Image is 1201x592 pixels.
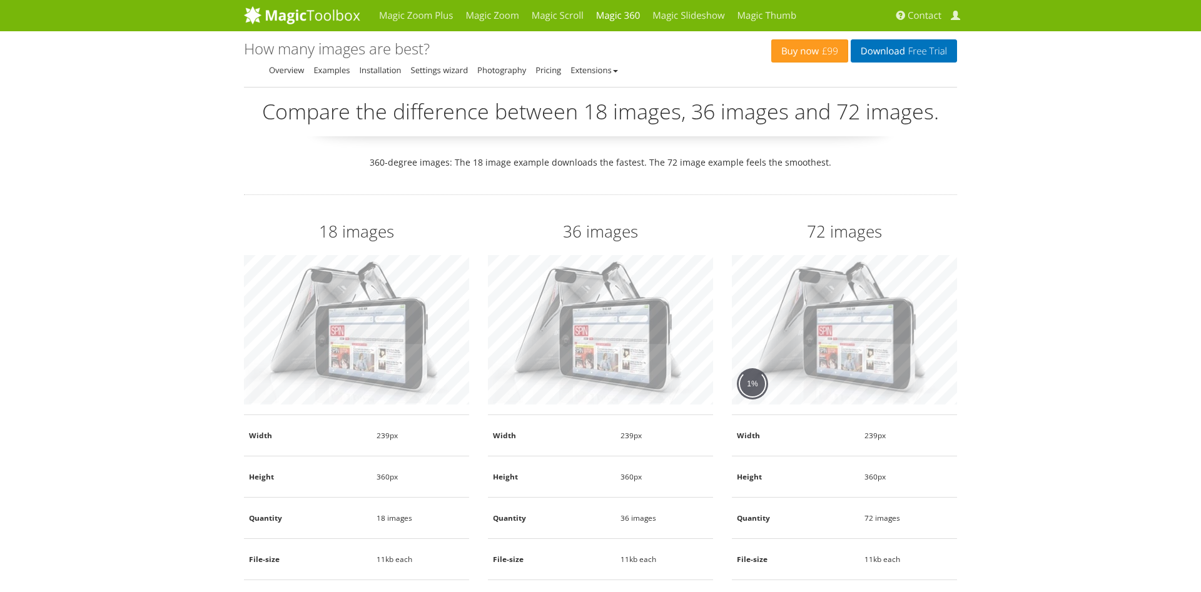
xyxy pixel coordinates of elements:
[488,220,713,243] h2: 36 images
[372,539,469,580] td: 11kb each
[244,220,469,243] h2: 18 images
[477,64,526,76] a: Photography
[372,415,469,456] td: 239px
[244,6,360,24] img: MagicToolbox.com - Image tools for your website
[249,513,282,523] strong: Quantity
[244,41,430,57] h1: How many images are best?
[851,39,957,63] a: DownloadFree Trial
[249,554,280,564] strong: File-size
[411,64,469,76] a: Settings wizard
[244,155,957,169] p: 360-degree images: The 18 image example downloads the fastest. The 72 image example feels the smo...
[737,430,760,440] strong: Width
[819,46,838,56] span: £99
[737,554,768,564] strong: File-size
[249,471,274,481] strong: Height
[732,220,957,243] h2: 72 images
[616,539,713,580] td: 11kb each
[244,97,957,136] p: Compare the difference between 18 images, 36 images and 72 images.
[493,430,516,440] strong: Width
[493,513,526,523] strong: Quantity
[908,9,941,22] span: Contact
[359,64,401,76] a: Installation
[616,456,713,498] td: 360px
[859,497,957,538] td: 72 images
[372,498,469,539] td: 18 images
[859,414,957,456] td: 239px
[616,415,713,456] td: 239px
[859,456,957,497] td: 360px
[249,430,272,440] strong: Width
[493,554,524,564] strong: File-size
[737,513,770,523] strong: Quantity
[905,46,947,56] span: Free Trial
[737,471,762,481] strong: Height
[570,64,617,76] a: Extensions
[771,39,848,63] a: Buy now£99
[616,498,713,539] td: 36 images
[372,456,469,498] td: 360px
[269,64,304,76] a: Overview
[313,64,350,76] a: Examples
[493,471,518,481] strong: Height
[535,64,561,76] a: Pricing
[859,538,957,579] td: 11kb each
